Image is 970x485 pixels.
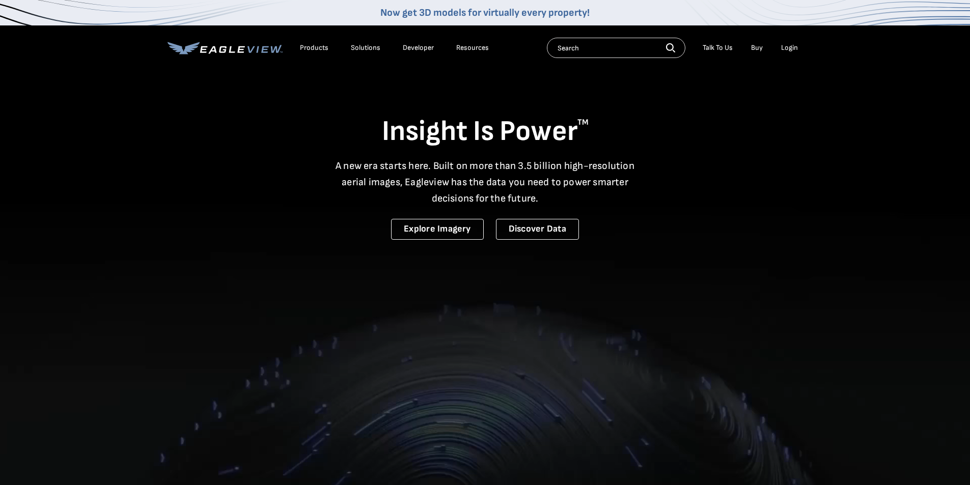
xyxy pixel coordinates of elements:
[380,7,590,19] a: Now get 3D models for virtually every property!
[547,38,685,58] input: Search
[351,43,380,52] div: Solutions
[496,219,579,240] a: Discover Data
[577,118,589,127] sup: TM
[781,43,798,52] div: Login
[300,43,328,52] div: Products
[403,43,434,52] a: Developer
[456,43,489,52] div: Resources
[703,43,733,52] div: Talk To Us
[751,43,763,52] a: Buy
[168,114,803,150] h1: Insight Is Power
[391,219,484,240] a: Explore Imagery
[329,158,641,207] p: A new era starts here. Built on more than 3.5 billion high-resolution aerial images, Eagleview ha...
